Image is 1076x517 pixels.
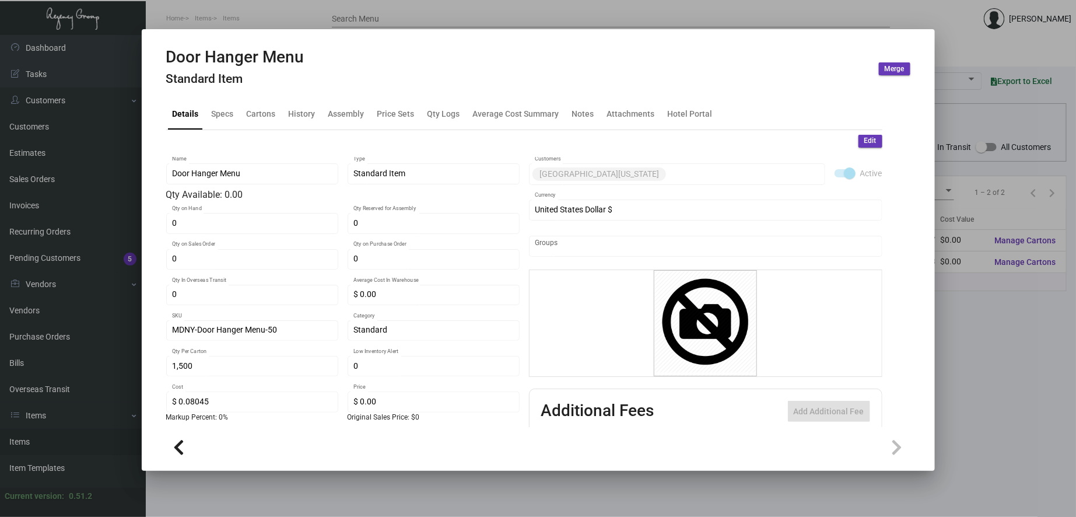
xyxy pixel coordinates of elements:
[173,107,199,120] div: Details
[607,107,655,120] div: Attachments
[668,107,713,120] div: Hotel Portal
[328,107,364,120] div: Assembly
[860,166,882,180] span: Active
[69,490,92,502] div: 0.51.2
[535,242,876,251] input: Add new..
[166,188,520,202] div: Qty Available: 0.00
[166,47,304,67] h2: Door Hanger Menu
[532,167,666,181] mat-chip: [GEOGRAPHIC_DATA][US_STATE]
[794,407,864,416] span: Add Additional Fee
[289,107,316,120] div: History
[377,107,415,120] div: Price Sets
[5,490,64,502] div: Current version:
[858,135,882,148] button: Edit
[473,107,559,120] div: Average Cost Summary
[572,107,594,120] div: Notes
[212,107,234,120] div: Specs
[427,107,460,120] div: Qty Logs
[879,62,910,75] button: Merge
[166,72,304,86] h4: Standard Item
[541,401,654,422] h2: Additional Fees
[247,107,276,120] div: Cartons
[668,169,819,179] input: Add new..
[788,401,870,422] button: Add Additional Fee
[885,64,905,74] span: Merge
[864,136,877,146] span: Edit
